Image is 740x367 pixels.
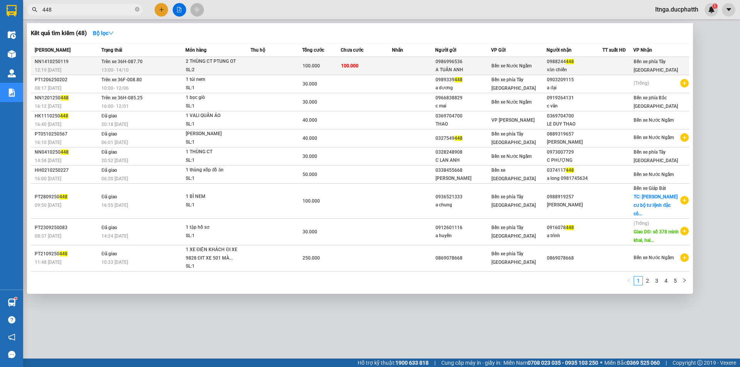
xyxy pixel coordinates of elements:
[680,196,689,204] span: plus-circle
[35,140,61,145] span: 16:10 [DATE]
[186,148,244,156] div: 1 THÙNG CT
[491,47,506,53] span: VP Gửi
[61,149,69,155] span: 448
[680,276,689,285] button: right
[436,66,491,74] div: A TUÂN ANH
[680,276,689,285] li: Next Page
[436,134,491,142] div: 0327549
[35,85,61,91] span: 08:17 [DATE]
[35,250,99,258] div: PT2109250
[303,136,317,141] span: 40.000
[59,194,67,199] span: 448
[303,81,317,87] span: 30.000
[634,277,642,285] a: 1
[303,63,320,69] span: 100.000
[436,166,491,174] div: 0338455668
[634,80,649,86] span: (Trống)
[547,130,602,138] div: 0889319657
[35,233,61,239] span: 08:37 [DATE]
[35,122,61,127] span: 16:40 [DATE]
[186,262,244,271] div: SL: 1
[15,297,17,300] sup: 1
[35,67,61,73] span: 12:19 [DATE]
[101,158,128,163] span: 20:52 [DATE]
[35,260,61,265] span: 11:48 [DATE]
[436,232,491,240] div: a huyền
[108,30,114,36] span: down
[8,298,16,307] img: warehouse-icon
[547,47,572,53] span: Người nhận
[186,166,244,174] div: 1 thùng xốp đồ ăn
[680,133,689,142] span: plus-circle
[436,84,491,92] div: a dương
[624,276,634,285] button: left
[101,168,117,173] span: Đã giao
[35,104,61,109] span: 16:12 [DATE]
[101,233,128,239] span: 14:24 [DATE]
[186,193,244,201] div: 1 BÌ NEM
[436,174,491,183] div: [PERSON_NAME]
[491,194,536,208] span: Bến xe phía Tây [GEOGRAPHIC_DATA]
[661,276,671,285] li: 4
[303,172,317,177] span: 50.000
[8,50,16,58] img: warehouse-icon
[35,47,71,53] span: [PERSON_NAME]
[634,59,678,73] span: Bến xe phía Tây [GEOGRAPHIC_DATA]
[101,131,117,137] span: Đã giao
[547,232,602,240] div: a trình
[101,113,117,119] span: Đã giao
[547,148,602,156] div: 0973007729
[341,47,363,53] span: Chưa cước
[671,277,679,285] a: 5
[101,225,117,230] span: Đã giao
[547,156,602,164] div: C PHƯỢNG
[634,172,674,177] span: Bến xe Nước Ngầm
[435,47,456,53] span: Người gửi
[101,149,117,155] span: Đã giao
[634,276,643,285] li: 1
[8,89,16,97] img: solution-icon
[59,251,67,256] span: 448
[186,57,244,66] div: 2 THÙNG CT PTUNG OT
[566,168,574,173] span: 448
[633,47,652,53] span: VP Nhận
[547,201,602,209] div: [PERSON_NAME]
[93,30,114,36] strong: Bộ lọc
[436,193,491,201] div: 0936521333
[566,59,574,64] span: 448
[634,221,649,226] span: (Trống)
[671,276,680,285] li: 5
[652,276,661,285] li: 3
[186,223,244,232] div: 1 tập hồ sơ
[627,278,631,283] span: left
[566,225,574,230] span: 448
[35,58,99,66] div: NN1410250119
[251,47,265,53] span: Thu hộ
[101,203,128,208] span: 16:55 [DATE]
[491,117,535,123] span: VP [PERSON_NAME]
[35,148,99,156] div: NN0410250
[680,227,689,235] span: plus-circle
[101,176,128,181] span: 06:20 [DATE]
[101,251,117,256] span: Đã giao
[436,120,491,128] div: THAO
[303,99,317,105] span: 30.000
[101,194,117,199] span: Đã giao
[602,47,626,53] span: TT xuất HĐ
[680,253,689,262] span: plus-circle
[8,31,16,39] img: warehouse-icon
[491,251,536,265] span: Bến xe phía Tây [GEOGRAPHIC_DATA]
[186,130,244,138] div: [PERSON_NAME]
[60,113,68,119] span: 448
[547,112,602,120] div: 0369704700
[436,156,491,164] div: C LAN ANH
[186,66,244,74] div: SL: 2
[7,5,17,17] img: logo-vxr
[436,254,491,262] div: 0869078668
[547,76,602,84] div: 0903209115
[547,138,602,146] div: [PERSON_NAME]
[185,47,207,53] span: Món hàng
[35,158,61,163] span: 14:58 [DATE]
[35,76,99,84] div: PT1206250202
[135,6,140,13] span: close-circle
